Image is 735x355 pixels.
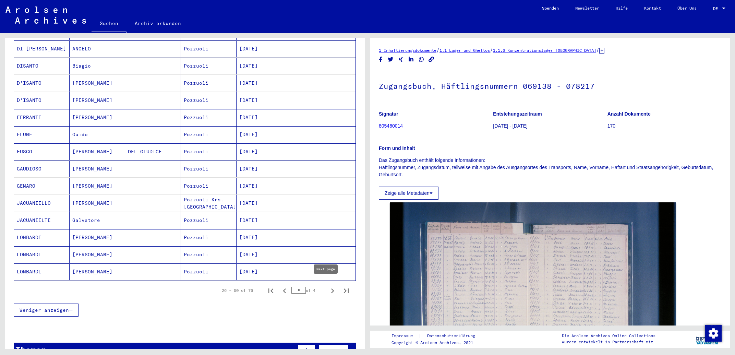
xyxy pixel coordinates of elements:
mat-cell: [PERSON_NAME] [70,229,125,246]
img: yv_logo.png [695,330,720,347]
p: 170 [607,122,721,130]
span: Weniger anzeigen [20,307,69,313]
mat-cell: [PERSON_NAME] [70,161,125,177]
mat-cell: [PERSON_NAME] [70,246,125,263]
button: Copy link [428,55,435,64]
mat-cell: JACÜANIELTE [14,212,70,229]
mat-cell: [DATE] [237,75,292,92]
a: 1.1 Lager und Ghettos [439,48,490,53]
mat-cell: [DATE] [237,195,292,212]
mat-cell: [DATE] [237,92,292,109]
h1: Zugangsbuch, Häftlingsnummern 069138 - 078217 [379,70,721,100]
a: Suchen [92,15,126,33]
button: Next page [326,284,339,297]
img: Zustimmung ändern [705,325,722,342]
mat-cell: [PERSON_NAME] [70,75,125,92]
mat-cell: ANGELO [70,40,125,57]
mat-cell: Pozzuoli [181,246,237,263]
button: Previous page [278,284,291,297]
mat-cell: Pozzuoli [181,229,237,246]
button: Share on Xing [397,55,405,64]
mat-cell: [DATE] [237,246,292,263]
mat-cell: JACUANIELLO [14,195,70,212]
mat-cell: Pozzuoli [181,212,237,229]
mat-cell: [PERSON_NAME] [70,109,125,126]
button: Zeige alle Metadaten [379,187,438,200]
b: Signatur [379,111,398,117]
p: Copyright © Arolsen Archives, 2021 [391,340,483,346]
button: Share on LinkedIn [408,55,415,64]
div: 26 – 50 of 76 [222,287,253,294]
a: Impressum [391,332,419,340]
p: Das Zugangsbuch enthält folgende Informationen: Häftlingsnummer, Zugangsdatum, teilweise mit Anga... [379,157,721,178]
mat-cell: [DATE] [237,229,292,246]
button: Weniger anzeigen [14,304,79,317]
mat-cell: Pozzuoli [181,161,237,177]
mat-cell: LOMBARDI [14,229,70,246]
div: Zustimmung ändern [705,325,721,341]
mat-cell: DEL GIUDICE [125,143,181,160]
a: 805460014 [379,123,403,129]
mat-cell: [DATE] [237,178,292,194]
mat-cell: [DATE] [237,143,292,160]
mat-cell: Pozzuoli [181,58,237,74]
mat-cell: LOMBARDI [14,263,70,280]
span: / [436,47,439,53]
mat-cell: [DATE] [237,212,292,229]
span: / [490,47,493,53]
mat-cell: Pozzuoli [181,92,237,109]
a: 1.1.6 Konzentrationslager [GEOGRAPHIC_DATA] [493,48,596,53]
mat-cell: [DATE] [237,126,292,143]
span: DE [713,6,721,11]
div: of 4 [291,287,326,294]
mat-cell: LOMBARDI [14,246,70,263]
mat-cell: Pozzuoli Krs. [GEOGRAPHIC_DATA] [181,195,237,212]
mat-cell: [DATE] [237,109,292,126]
mat-cell: FLUME [14,126,70,143]
a: 1 Inhaftierungsdokumente [379,48,436,53]
mat-cell: FUSCO [14,143,70,160]
p: wurden entwickelt in Partnerschaft mit [562,339,655,345]
p: Die Arolsen Archives Online-Collections [562,333,655,339]
mat-cell: Pozzuoli [181,143,237,160]
mat-cell: Pozzuoli [181,109,237,126]
a: Archiv erkunden [126,15,189,32]
mat-cell: Pozzuoli [181,75,237,92]
mat-cell: Pozzuoli [181,178,237,194]
mat-cell: [DATE] [237,40,292,57]
mat-cell: [PERSON_NAME] [70,195,125,212]
span: 2 [141,348,144,354]
mat-cell: [PERSON_NAME] [70,92,125,109]
b: Entstehungszeitraum [493,111,542,117]
mat-cell: [DATE] [237,263,292,280]
mat-cell: [DATE] [237,58,292,74]
mat-cell: [PERSON_NAME] [70,143,125,160]
div: | [391,332,483,340]
mat-cell: Galvatore [70,212,125,229]
mat-cell: [PERSON_NAME] [70,178,125,194]
button: Share on Facebook [377,55,384,64]
mat-cell: DISANTO [14,58,70,74]
mat-cell: FERRANTE [14,109,70,126]
mat-cell: D'ISANTO [14,75,70,92]
button: First page [264,284,278,297]
p: [DATE] - [DATE] [493,122,607,130]
span: Filter [324,348,343,354]
mat-cell: Ouido [70,126,125,143]
b: Anzahl Dokumente [607,111,651,117]
button: Share on Twitter [387,55,394,64]
mat-cell: GAUDIOSO [14,161,70,177]
mat-cell: DI [PERSON_NAME] [14,40,70,57]
span: / [596,47,599,53]
mat-cell: [DATE] [237,161,292,177]
mat-cell: Pozzuoli [181,40,237,57]
button: Last page [339,284,353,297]
button: Share on WhatsApp [418,55,425,64]
b: Form und Inhalt [379,145,415,151]
mat-cell: Pozzuoli [181,126,237,143]
mat-cell: GEMARO [14,178,70,194]
span: Datensätze gefunden [144,348,202,354]
img: Arolsen_neg.svg [5,7,86,24]
mat-cell: D'ISANTO [14,92,70,109]
mat-cell: Pozzuoli [181,263,237,280]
